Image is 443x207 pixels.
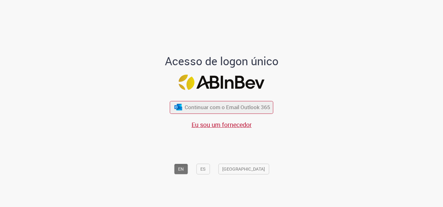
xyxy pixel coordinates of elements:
button: [GEOGRAPHIC_DATA] [218,164,269,174]
img: Logo ABInBev [179,75,265,90]
a: Eu sou um fornecedor [192,120,252,129]
button: ícone Azure/Microsoft 360 Continuar com o Email Outlook 365 [170,101,273,114]
span: Continuar com o Email Outlook 365 [185,104,270,111]
button: EN [174,164,188,174]
button: ES [196,164,210,174]
img: ícone Azure/Microsoft 360 [174,104,182,110]
h1: Acesso de logon único [134,55,309,67]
